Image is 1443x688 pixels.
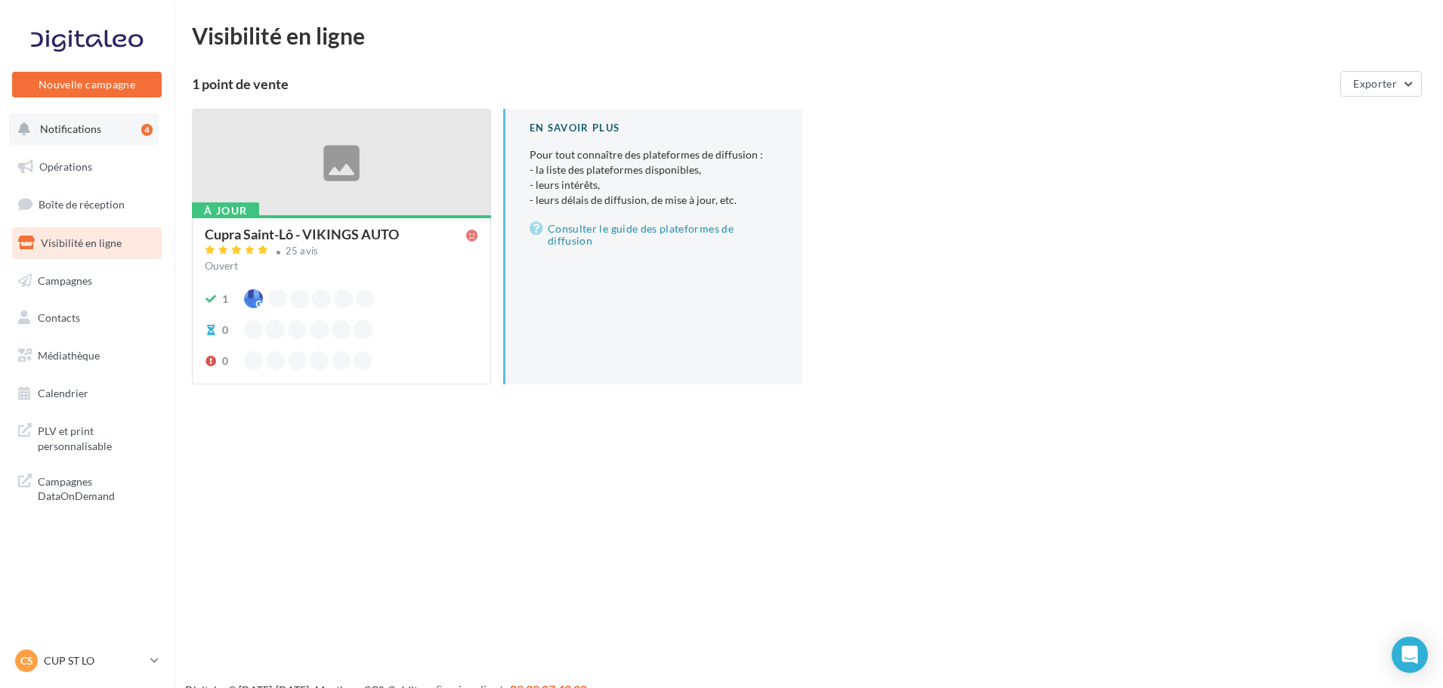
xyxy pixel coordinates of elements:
span: Campagnes [38,273,92,286]
span: Contacts [38,311,80,324]
div: Visibilité en ligne [192,24,1425,47]
div: Open Intercom Messenger [1392,637,1428,673]
div: 25 avis [286,246,319,256]
span: Opérations [39,160,92,173]
div: 0 [222,322,228,338]
p: CUP ST LO [44,653,144,668]
li: - la liste des plateformes disponibles, [530,162,778,177]
button: Notifications 4 [9,113,159,145]
a: Contacts [9,302,165,334]
a: Opérations [9,151,165,183]
button: Exporter [1340,71,1422,97]
a: PLV et print personnalisable [9,415,165,459]
span: CS [20,653,33,668]
div: 1 [222,292,228,307]
span: Exporter [1353,77,1397,90]
div: Cupra Saint-Lô - VIKINGS AUTO [205,227,399,241]
a: CS CUP ST LO [12,646,162,675]
span: Calendrier [38,387,88,400]
span: Visibilité en ligne [41,236,122,249]
span: Notifications [40,122,101,135]
div: 1 point de vente [192,77,1334,91]
p: Pour tout connaître des plateformes de diffusion : [530,147,778,208]
span: PLV et print personnalisable [38,421,156,453]
span: Boîte de réception [39,198,125,211]
a: Calendrier [9,378,165,409]
span: Médiathèque [38,349,100,362]
span: Ouvert [205,259,238,272]
a: Consulter le guide des plateformes de diffusion [530,220,778,250]
a: Campagnes DataOnDemand [9,465,165,510]
a: Campagnes [9,265,165,297]
div: À jour [192,202,259,219]
a: Visibilité en ligne [9,227,165,259]
a: Boîte de réception [9,188,165,221]
a: Médiathèque [9,340,165,372]
div: En savoir plus [530,121,778,135]
a: 25 avis [205,243,478,261]
div: 4 [141,124,153,136]
li: - leurs délais de diffusion, de mise à jour, etc. [530,193,778,208]
div: 0 [222,353,228,369]
span: Campagnes DataOnDemand [38,471,156,504]
li: - leurs intérêts, [530,177,778,193]
button: Nouvelle campagne [12,72,162,97]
